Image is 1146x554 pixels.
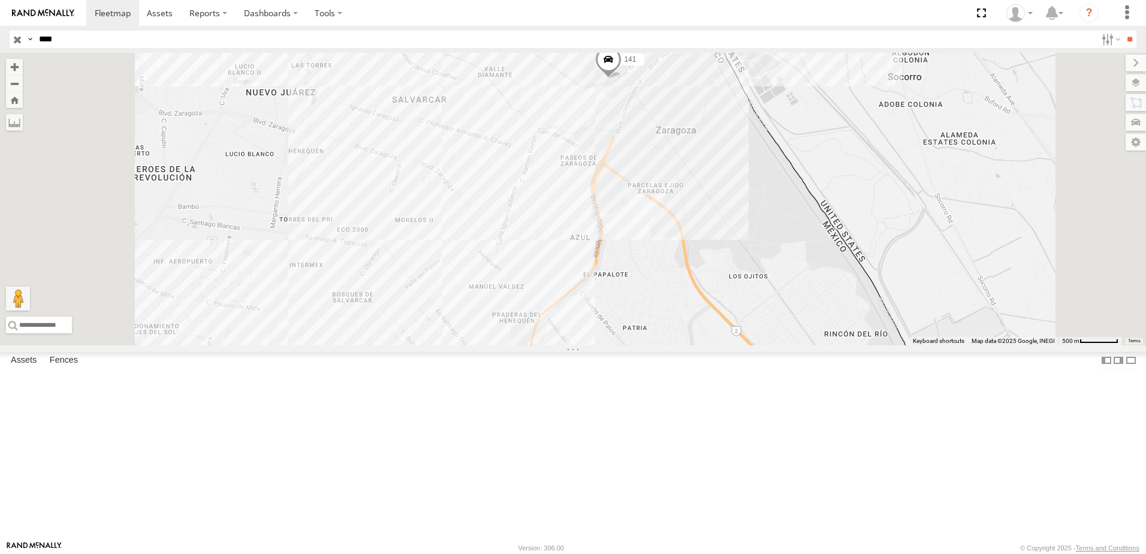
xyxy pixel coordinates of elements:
i: ? [1079,4,1099,23]
button: Zoom Home [6,92,23,108]
button: Map Scale: 500 m per 61 pixels [1058,337,1122,345]
button: Zoom out [6,75,23,92]
div: © Copyright 2025 - [1020,544,1139,552]
div: omar hernandez [1002,4,1037,22]
label: Search Filter Options [1097,31,1123,48]
button: Zoom in [6,59,23,75]
label: Assets [5,352,43,369]
span: 500 m [1062,338,1079,344]
span: Map data ©2025 Google, INEGI [972,338,1055,344]
a: Terms and Conditions [1076,544,1139,552]
label: Search Query [25,31,35,48]
span: 141 [624,55,636,64]
label: Dock Summary Table to the Left [1100,352,1112,369]
label: Hide Summary Table [1125,352,1137,369]
div: Version: 306.00 [518,544,564,552]
label: Fences [44,352,84,369]
img: rand-logo.svg [12,9,74,17]
a: Visit our Website [7,542,62,554]
button: Keyboard shortcuts [913,337,964,345]
label: Map Settings [1126,134,1146,150]
a: Terms (opens in new tab) [1128,339,1141,344]
label: Dock Summary Table to the Right [1112,352,1124,369]
label: Measure [6,114,23,131]
button: Drag Pegman onto the map to open Street View [6,287,30,311]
